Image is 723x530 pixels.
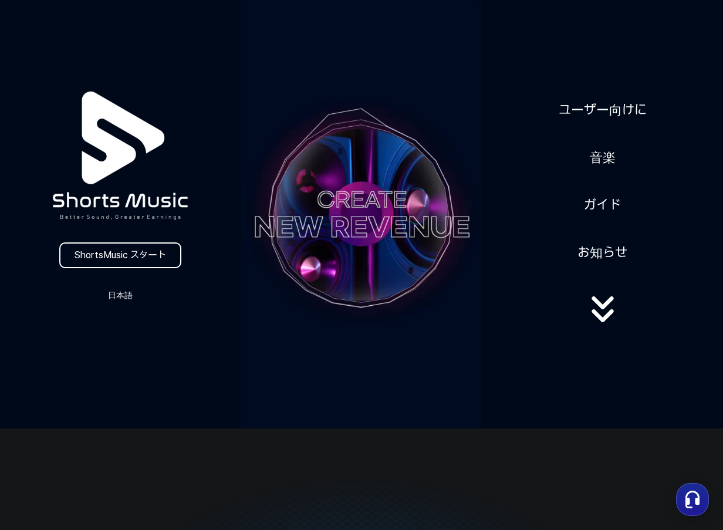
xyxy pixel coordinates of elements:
img: logo [24,60,217,252]
a: ユーザー向けに [554,96,651,124]
a: ガイド [579,191,626,220]
a: お知らせ [573,238,632,267]
button: 日本語 [92,287,148,303]
a: ShortsMusic スタート [59,242,181,268]
a: 音楽 [585,143,620,172]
